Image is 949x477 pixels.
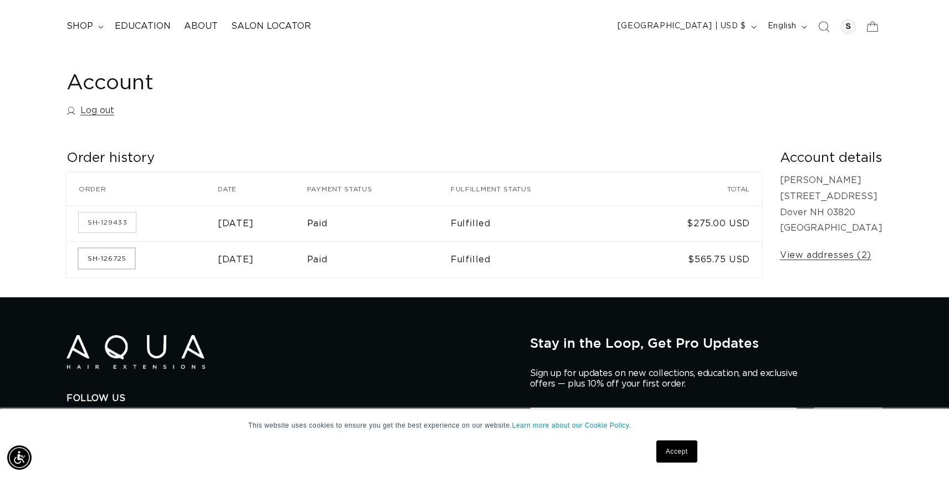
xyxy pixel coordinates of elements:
[768,21,797,32] span: English
[307,241,451,277] td: Paid
[184,21,218,32] span: About
[656,440,697,463] a: Accept
[512,422,631,429] a: Learn more about our Cookie Policy.
[218,219,254,228] time: [DATE]
[623,172,762,206] th: Total
[611,16,761,37] button: [GEOGRAPHIC_DATA] | USD $
[218,255,254,264] time: [DATE]
[60,14,108,39] summary: shop
[231,21,311,32] span: Salon Locator
[780,247,871,263] a: View addresses (2)
[530,408,797,435] input: ENTER YOUR EMAIL
[67,172,218,206] th: Order
[248,420,701,430] p: This website uses cookies to ensure you get the best experience on our website.
[67,335,205,369] img: Aqua Hair Extensions
[79,248,135,268] a: Order number SH-126725
[225,14,318,39] a: Salon Locator
[218,172,307,206] th: Date
[530,368,807,389] p: Sign up for updates on new collections, education, and exclusive offers — plus 10% off your first...
[623,241,762,277] td: $565.75 USD
[451,206,623,242] td: Fulfilled
[177,14,225,39] a: About
[623,206,762,242] td: $275.00 USD
[618,21,746,32] span: [GEOGRAPHIC_DATA] | USD $
[67,103,114,119] a: Log out
[67,150,762,167] h2: Order history
[307,206,451,242] td: Paid
[79,212,136,232] a: Order number SH-129433
[761,16,812,37] button: English
[67,21,93,32] span: shop
[307,172,451,206] th: Payment status
[67,70,882,97] h1: Account
[780,172,882,236] p: [PERSON_NAME] [STREET_ADDRESS] Dover NH 03820 [GEOGRAPHIC_DATA]
[108,14,177,39] a: Education
[7,445,32,470] div: Accessibility Menu
[780,150,882,167] h2: Account details
[814,408,882,435] button: Sign Up
[812,14,836,39] summary: Search
[530,335,882,351] h2: Stay in the Loop, Get Pro Updates
[67,393,513,404] h2: Follow Us
[451,241,623,277] td: Fulfilled
[115,21,171,32] span: Education
[451,172,623,206] th: Fulfillment status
